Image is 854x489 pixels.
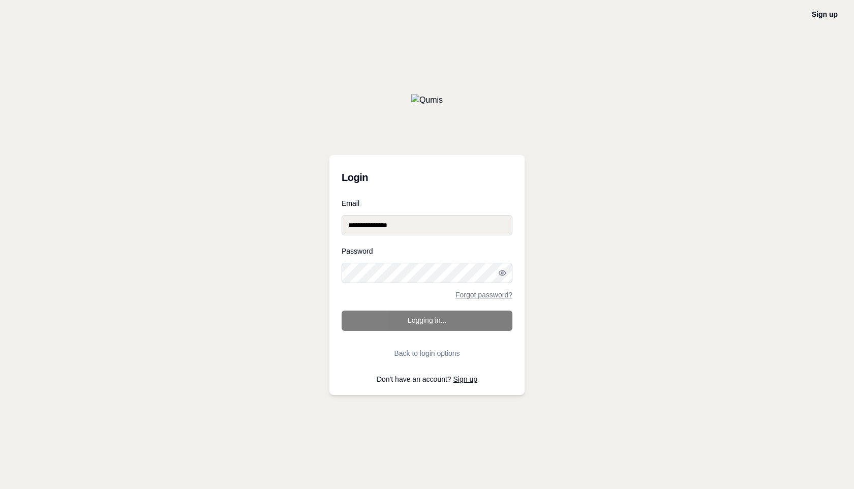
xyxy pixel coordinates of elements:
[342,200,512,207] label: Email
[342,167,512,188] h3: Login
[342,248,512,255] label: Password
[342,343,512,363] button: Back to login options
[812,10,838,18] a: Sign up
[453,375,477,383] a: Sign up
[411,94,443,106] img: Qumis
[342,376,512,383] p: Don't have an account?
[455,291,512,298] a: Forgot password?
